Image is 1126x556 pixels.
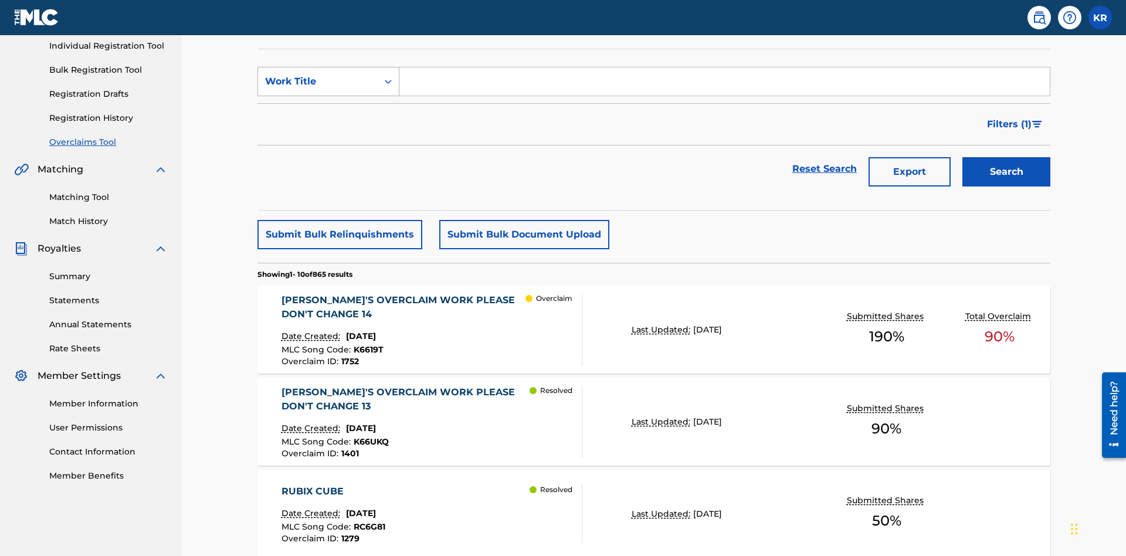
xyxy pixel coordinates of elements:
p: Resolved [540,484,572,495]
p: Date Created: [281,422,343,435]
a: Contact Information [49,446,168,458]
img: expand [154,369,168,383]
a: Overclaims Tool [49,136,168,148]
a: Rate Sheets [49,343,168,355]
p: Resolved [540,385,572,396]
button: Filters (1) [980,110,1050,139]
p: Last Updated: [632,324,693,336]
span: [DATE] [693,416,722,427]
img: Royalties [14,242,28,256]
iframe: Resource Center [1093,368,1126,464]
button: Search [962,157,1050,187]
img: Member Settings [14,369,28,383]
span: 1279 [341,533,359,544]
img: Matching [14,162,29,177]
p: Submitted Shares [847,494,927,507]
a: Member Information [49,398,168,410]
span: 1401 [341,448,359,459]
span: K66UKQ [354,436,389,447]
p: Date Created: [281,507,343,520]
button: Export [869,157,951,187]
span: Royalties [38,242,81,256]
a: Bulk Registration Tool [49,64,168,76]
a: Match History [49,215,168,228]
a: Registration History [49,112,168,124]
span: [DATE] [693,508,722,519]
div: User Menu [1088,6,1112,29]
a: [PERSON_NAME]'S OVERCLAIM WORK PLEASE DON'T CHANGE 13Date Created:[DATE]MLC Song Code:K66UKQOverc... [257,378,1050,466]
p: Overclaim [536,293,572,304]
div: RUBIX CUBE [281,484,385,499]
span: 50 % [872,510,901,531]
span: Filters ( 1 ) [987,117,1032,131]
div: [PERSON_NAME]'S OVERCLAIM WORK PLEASE DON'T CHANGE 13 [281,385,530,413]
p: Submitted Shares [847,402,927,415]
span: Overclaim ID : [281,356,341,367]
span: [DATE] [346,508,376,518]
a: Reset Search [786,156,863,182]
div: Drag [1071,511,1078,547]
span: [DATE] [693,324,722,335]
a: Matching Tool [49,191,168,204]
img: search [1032,11,1046,25]
button: Submit Bulk Document Upload [439,220,609,249]
span: K6619T [354,344,384,355]
a: Registration Drafts [49,88,168,100]
a: [PERSON_NAME]'S OVERCLAIM WORK PLEASE DON'T CHANGE 14Date Created:[DATE]MLC Song Code:K6619TOverc... [257,286,1050,374]
span: Overclaim ID : [281,533,341,544]
p: Last Updated: [632,416,693,428]
span: Overclaim ID : [281,448,341,459]
div: Work Title [265,74,371,89]
span: Matching [38,162,83,177]
span: MLC Song Code : [281,521,354,532]
img: expand [154,162,168,177]
form: Search Form [257,67,1050,192]
p: Total Overclaim [965,310,1034,323]
a: Individual Registration Tool [49,40,168,52]
a: Statements [49,294,168,307]
p: Date Created: [281,330,343,343]
a: Summary [49,270,168,283]
span: 90 % [985,326,1015,347]
p: Submitted Shares [847,310,927,323]
a: Public Search [1027,6,1051,29]
span: 190 % [869,326,904,347]
a: Annual Statements [49,318,168,331]
span: MLC Song Code : [281,344,354,355]
span: [DATE] [346,423,376,433]
a: Member Benefits [49,470,168,482]
span: Member Settings [38,369,121,383]
img: expand [154,242,168,256]
div: [PERSON_NAME]'S OVERCLAIM WORK PLEASE DON'T CHANGE 14 [281,293,526,321]
span: 90 % [871,418,901,439]
p: Showing 1 - 10 of 865 results [257,269,352,280]
span: 1752 [341,356,359,367]
span: RC6G81 [354,521,385,532]
span: [DATE] [346,331,376,341]
span: MLC Song Code : [281,436,354,447]
img: help [1063,11,1077,25]
img: MLC Logo [14,9,59,26]
a: User Permissions [49,422,168,434]
p: Last Updated: [632,508,693,520]
div: Help [1058,6,1081,29]
img: filter [1032,121,1042,128]
iframe: Chat Widget [1067,500,1126,556]
button: Submit Bulk Relinquishments [257,220,422,249]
